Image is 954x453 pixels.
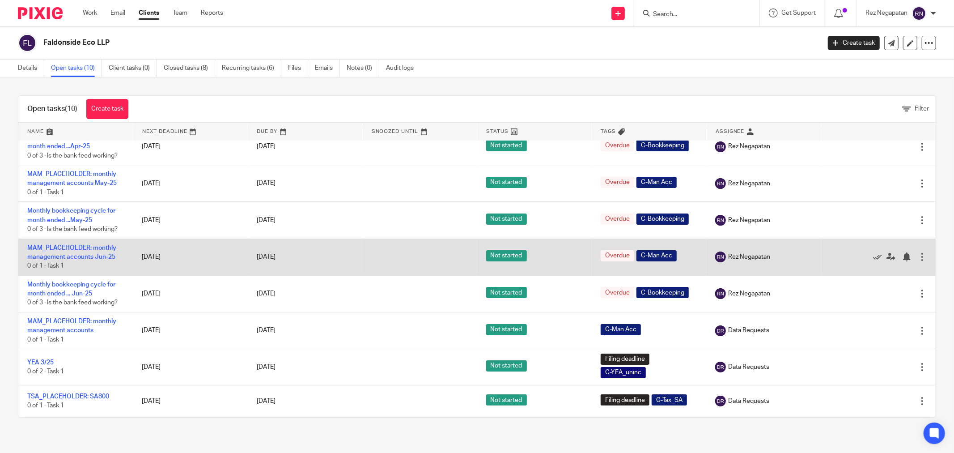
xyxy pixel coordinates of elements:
a: YEA 3/25 [27,359,54,366]
a: MAM_PLACEHOLDER: monthly management accounts Jun-25 [27,245,116,260]
img: svg%3E [18,34,37,52]
td: [DATE] [133,275,247,312]
span: [DATE] [257,327,276,333]
a: Emails [315,60,340,77]
span: [DATE] [257,143,276,150]
span: C-Bookkeeping [636,140,689,151]
span: Rez Negapatan [728,289,770,298]
span: Data Requests [728,326,769,335]
span: Rez Negapatan [728,216,770,225]
span: Filing deadline [601,394,649,406]
span: Not started [486,140,527,151]
a: MAM_PLACEHOLDER: monthly management accounts [27,318,116,333]
span: 0 of 1 · Task 1 [27,263,64,269]
a: Mark as done [873,252,886,261]
a: Team [173,9,187,17]
a: Closed tasks (8) [164,60,215,77]
span: Not started [486,287,527,298]
span: Overdue [601,140,634,151]
a: Email [110,9,125,17]
h1: Open tasks [27,104,77,114]
a: Reports [201,9,223,17]
span: Snoozed Until [372,129,419,134]
span: [DATE] [257,217,276,223]
img: svg%3E [715,215,726,226]
img: svg%3E [912,6,926,21]
span: C-Tax_SA [652,394,687,406]
span: Data Requests [728,363,769,372]
span: 0 of 2 · Task 1 [27,368,64,375]
img: svg%3E [715,288,726,299]
a: Create task [828,36,880,50]
input: Search [652,11,733,19]
a: Audit logs [386,60,420,77]
span: [DATE] [257,398,276,404]
a: Open tasks (10) [51,60,102,77]
span: 0 of 3 · Is the bank feed working? [27,153,118,159]
span: Rez Negapatan [728,179,770,188]
a: Recurring tasks (6) [222,60,281,77]
span: (10) [65,105,77,112]
span: 0 of 1 · Task 1 [27,402,64,409]
a: Monthly bookkeeping cycle for month ended ... Jun-25 [27,282,115,297]
span: Not started [486,177,527,188]
span: Not started [486,324,527,335]
span: C-Bookkeeping [636,214,689,225]
span: Data Requests [728,397,769,406]
a: Details [18,60,44,77]
span: Filter [915,106,929,112]
span: 0 of 1 · Task 1 [27,189,64,196]
span: Not started [486,214,527,225]
span: [DATE] [257,291,276,297]
span: Rez Negapatan [728,142,770,151]
img: svg%3E [715,252,726,262]
a: MAM_PLACEHOLDER: monthly management accounts May-25 [27,171,117,186]
span: [DATE] [257,180,276,187]
span: Not started [486,394,527,406]
a: Client tasks (0) [109,60,157,77]
img: svg%3E [715,325,726,336]
span: Not started [486,250,527,261]
a: Notes (0) [347,60,379,77]
span: Not started [486,360,527,372]
span: Overdue [601,177,634,188]
td: [DATE] [133,239,247,275]
a: Create task [86,99,128,119]
h2: Faldonside Eco LLP [43,38,660,47]
span: 0 of 3 · Is the bank feed working? [27,226,118,232]
img: svg%3E [715,362,726,372]
span: 0 of 1 · Task 1 [27,337,64,343]
td: [DATE] [133,202,247,239]
span: C-Man Acc [636,177,677,188]
span: Filing deadline [601,354,649,365]
img: svg%3E [715,178,726,189]
span: C-YEA_uninc [601,367,646,378]
span: C-Bookkeeping [636,287,689,298]
span: [DATE] [257,364,276,370]
a: Work [83,9,97,17]
td: [DATE] [133,385,247,417]
span: C-Man Acc [601,324,641,335]
span: Overdue [601,214,634,225]
td: [DATE] [133,165,247,202]
td: [DATE] [133,128,247,165]
img: Pixie [18,7,63,19]
p: Rez Negapatan [865,9,907,17]
span: Status [486,129,509,134]
td: [DATE] [133,312,247,349]
a: TSA_PLACEHOLDER: SA800 [27,393,109,400]
span: Overdue [601,287,634,298]
img: svg%3E [715,141,726,152]
span: Rez Negapatan [728,252,770,261]
span: Tags [601,129,616,134]
a: Clients [139,9,159,17]
span: [DATE] [257,254,276,260]
span: 0 of 3 · Is the bank feed working? [27,300,118,306]
a: Monthly bookkeeping cycle for month ended ...May-25 [27,208,115,223]
span: Overdue [601,250,634,261]
a: Files [288,60,308,77]
span: Get Support [781,10,816,16]
td: [DATE] [133,349,247,385]
span: C-Man Acc [636,250,677,261]
img: svg%3E [715,396,726,406]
